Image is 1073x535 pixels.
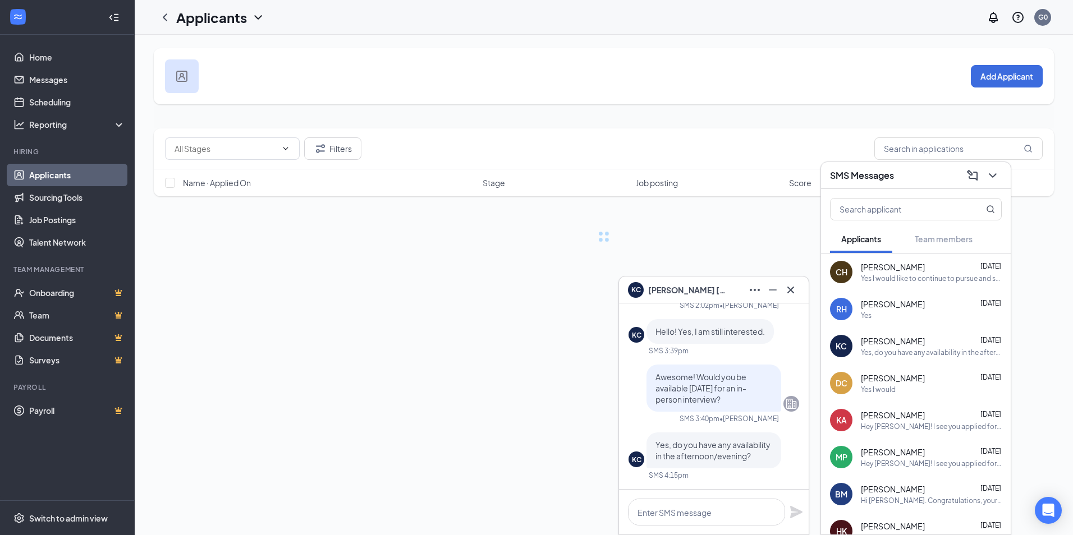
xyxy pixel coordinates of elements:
[980,373,1001,381] span: [DATE]
[841,234,881,244] span: Applicants
[861,459,1002,468] div: Hey [PERSON_NAME]! I see you applied for our Assistant Team Lead position at the [GEOGRAPHIC_DATA...
[655,372,746,404] span: Awesome! Would you be available [DATE] for an in-person interview?
[782,281,800,299] button: Cross
[785,397,798,411] svg: Company
[719,414,779,423] span: • [PERSON_NAME]
[29,68,125,91] a: Messages
[861,496,1002,505] div: Hi [PERSON_NAME]. Congratulations, your meeting with European Wax Center for Guest Sales Associat...
[648,284,727,296] span: [PERSON_NAME] [PERSON_NAME]
[861,298,925,310] span: [PERSON_NAME]
[1011,11,1025,24] svg: QuestionInfo
[680,301,719,310] div: SMS 2:02pm
[980,484,1001,492] span: [DATE]
[29,349,125,371] a: SurveysCrown
[784,283,797,297] svg: Cross
[29,91,125,113] a: Scheduling
[13,119,25,130] svg: Analysis
[764,281,782,299] button: Minimize
[915,234,973,244] span: Team members
[108,12,120,23] svg: Collapse
[980,447,1001,455] span: [DATE]
[836,266,847,278] div: CH
[766,283,779,297] svg: Minimize
[176,71,187,82] img: user icon
[29,186,125,209] a: Sourcing Tools
[836,340,847,352] div: KC
[29,513,108,524] div: Switch to admin view
[13,147,123,156] div: Hiring
[861,261,925,273] span: [PERSON_NAME]
[158,11,172,24] svg: ChevronLeft
[183,177,251,188] span: Name · Applied On
[861,446,925,458] span: [PERSON_NAME]
[790,505,803,519] svg: Plane
[1035,497,1062,524] div: Open Intercom Messenger
[964,167,982,185] button: ComposeMessage
[655,440,771,461] span: Yes, do you have any availability in the afternoon/evening?
[831,199,964,220] input: Search applicant
[29,164,125,186] a: Applicants
[314,142,327,155] svg: Filter
[874,137,1043,160] input: Search in applications
[680,414,719,423] div: SMS 3:40pm
[13,382,123,392] div: Payroll
[29,119,126,130] div: Reporting
[971,65,1043,87] button: Add Applicant
[987,11,1000,24] svg: Notifications
[655,326,765,336] span: Hello! Yes, I am still interested.
[632,455,641,464] div: KC
[29,326,125,349] a: DocumentsCrown
[836,414,847,426] div: KA
[12,11,24,22] svg: WorkstreamLogo
[980,521,1001,529] span: [DATE]
[632,330,641,340] div: KC
[13,513,25,524] svg: Settings
[861,274,1002,283] div: Yes I would like to continue to pursue and sure ask away ! :)
[29,282,125,304] a: OnboardingCrown
[29,231,125,253] a: Talent Network
[861,409,925,421] span: [PERSON_NAME]
[984,167,1002,185] button: ChevronDown
[748,283,762,297] svg: Ellipses
[861,372,925,384] span: [PERSON_NAME]
[636,177,678,188] span: Job posting
[176,8,247,27] h1: Applicants
[861,422,1002,431] div: Hey [PERSON_NAME]! I see you applied for our Assistant Team Lead position at the [GEOGRAPHIC_DATA...
[1024,144,1033,153] svg: MagnifyingGlass
[835,488,847,500] div: BM
[746,281,764,299] button: Ellipses
[836,303,847,315] div: RH
[29,304,125,326] a: TeamCrown
[980,410,1001,418] span: [DATE]
[483,177,505,188] span: Stage
[649,471,689,480] div: SMS 4:15pm
[29,399,125,422] a: PayrollCrown
[980,336,1001,344] span: [DATE]
[304,137,361,160] button: Filter Filters
[830,169,894,182] h3: SMS Messages
[861,520,925,532] span: [PERSON_NAME]
[13,265,123,274] div: Team Management
[719,301,779,310] span: • [PERSON_NAME]
[986,205,995,214] svg: MagnifyingGlass
[986,169,999,182] svg: ChevronDown
[649,346,689,356] div: SMS 3:39pm
[980,262,1001,270] span: [DATE]
[861,483,925,495] span: [PERSON_NAME]
[861,348,1002,357] div: Yes, do you have any availability in the afternoon/evening?
[861,311,872,320] div: Yes
[1038,12,1048,22] div: G0
[836,451,847,463] div: MP
[175,142,277,155] input: All Stages
[966,169,979,182] svg: ComposeMessage
[861,385,896,394] div: Yes I would
[29,209,125,231] a: Job Postings
[861,335,925,347] span: [PERSON_NAME]
[251,11,265,24] svg: ChevronDown
[980,299,1001,307] span: [DATE]
[281,144,290,153] svg: ChevronDown
[789,177,811,188] span: Score
[29,46,125,68] a: Home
